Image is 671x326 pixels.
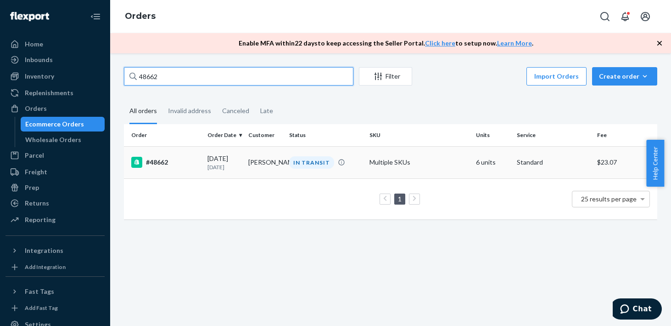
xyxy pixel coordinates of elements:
a: Inventory [6,69,105,84]
a: Home [6,37,105,51]
button: Open Search Box [596,7,614,26]
div: Add Integration [25,263,66,271]
button: Fast Tags [6,284,105,299]
p: Standard [517,158,589,167]
p: [DATE] [207,163,241,171]
div: Reporting [25,215,56,224]
div: IN TRANSIT [289,156,334,169]
a: Returns [6,196,105,211]
div: Late [260,99,273,123]
div: Replenishments [25,88,73,97]
div: Create order [599,72,650,81]
a: Replenishments [6,86,105,100]
td: 6 units [472,146,513,178]
div: #48662 [131,157,200,168]
div: Wholesale Orders [25,135,81,144]
div: Prep [25,183,39,192]
button: Import Orders [526,67,587,86]
button: Filter [359,67,412,86]
td: Multiple SKUs [366,146,472,178]
a: Inbounds [6,52,105,67]
img: Flexport logo [10,12,49,21]
td: $23.07 [593,146,657,178]
th: SKU [366,124,472,146]
th: Order Date [204,124,245,146]
th: Status [285,124,365,146]
span: 25 results per page [581,195,637,203]
a: Click here [425,39,455,47]
td: [PERSON_NAME] [245,146,285,178]
div: All orders [129,99,157,124]
a: Wholesale Orders [21,132,105,147]
div: [DATE] [207,154,241,171]
button: Open account menu [636,7,654,26]
div: Orders [25,104,47,113]
a: Add Integration [6,262,105,273]
a: Freight [6,165,105,179]
div: Parcel [25,151,44,160]
th: Service [513,124,593,146]
th: Units [472,124,513,146]
div: Customer [248,131,282,139]
button: Integrations [6,243,105,258]
div: Fast Tags [25,287,54,296]
button: Create order [592,67,657,86]
ol: breadcrumbs [117,3,163,30]
div: Integrations [25,246,63,255]
a: Add Fast Tag [6,303,105,314]
a: Reporting [6,212,105,227]
th: Fee [593,124,657,146]
div: Home [25,40,43,49]
button: Close Navigation [86,7,105,26]
div: Ecommerce Orders [25,120,84,129]
iframe: Opens a widget where you can chat to one of our agents [613,298,662,321]
div: Freight [25,167,47,177]
button: Open notifications [616,7,634,26]
p: Enable MFA within 22 days to keep accessing the Seller Portal. to setup now. . [239,39,533,48]
div: Invalid address [168,99,211,123]
a: Learn More [497,39,532,47]
button: Help Center [646,140,664,187]
a: Parcel [6,148,105,163]
div: Inventory [25,72,54,81]
a: Orders [6,101,105,116]
a: Orders [125,11,156,21]
div: Inbounds [25,55,53,64]
div: Returns [25,199,49,208]
div: Canceled [222,99,249,123]
a: Prep [6,180,105,195]
th: Order [124,124,204,146]
input: Search orders [124,67,353,86]
a: Page 1 is your current page [396,195,403,203]
div: Filter [359,72,412,81]
a: Ecommerce Orders [21,117,105,132]
div: Add Fast Tag [25,304,58,312]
